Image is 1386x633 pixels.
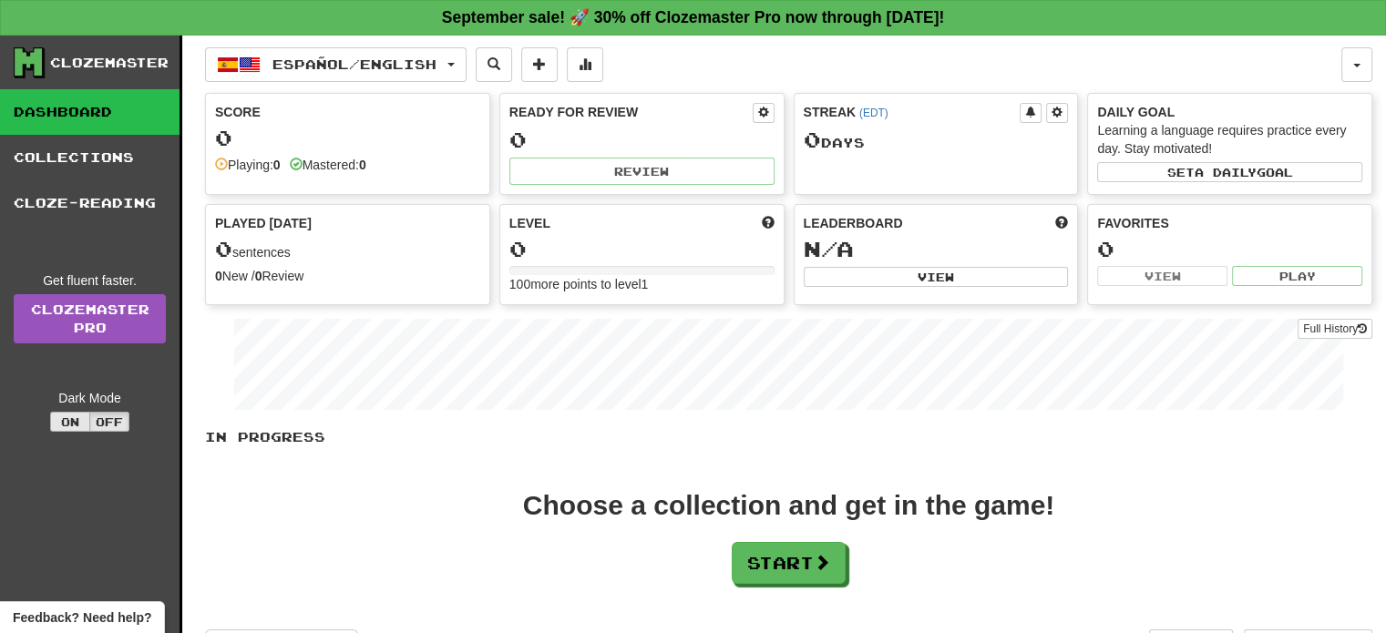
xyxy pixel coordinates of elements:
a: (EDT) [859,107,888,119]
div: Learning a language requires practice every day. Stay motivated! [1097,121,1362,158]
div: 0 [215,127,480,149]
span: a daily [1195,166,1257,179]
div: Mastered: [290,156,366,174]
div: Daily Goal [1097,103,1362,121]
div: Playing: [215,156,281,174]
strong: 0 [359,158,366,172]
strong: 0 [273,158,281,172]
a: ClozemasterPro [14,294,166,343]
button: More stats [567,47,603,82]
div: 0 [1097,238,1362,260]
strong: September sale! 🚀 30% off Clozemaster Pro now through [DATE]! [442,8,945,26]
button: Full History [1298,319,1372,339]
button: View [804,267,1069,287]
div: Dark Mode [14,389,166,407]
button: Off [89,412,129,432]
strong: 0 [255,269,262,283]
div: Ready for Review [509,103,753,121]
span: Open feedback widget [13,608,151,627]
button: View [1097,266,1227,286]
div: Favorites [1097,214,1362,232]
span: This week in points, UTC [1055,214,1068,232]
span: N/A [804,236,854,261]
div: Clozemaster [50,54,169,72]
div: sentences [215,238,480,261]
div: Get fluent faster. [14,271,166,290]
button: Español/English [205,47,467,82]
strong: 0 [215,269,222,283]
div: Choose a collection and get in the game! [523,492,1054,519]
div: New / Review [215,267,480,285]
p: In Progress [205,428,1372,446]
button: Seta dailygoal [1097,162,1362,182]
span: Level [509,214,550,232]
div: Streak [804,103,1021,121]
span: 0 [804,127,821,152]
button: On [50,412,90,432]
button: Start [732,542,846,584]
div: Day s [804,128,1069,152]
div: Score [215,103,480,121]
button: Add sentence to collection [521,47,558,82]
div: 100 more points to level 1 [509,275,775,293]
span: Español / English [272,56,436,72]
span: 0 [215,236,232,261]
div: 0 [509,238,775,260]
div: 0 [509,128,775,151]
span: Score more points to level up [762,214,775,232]
button: Search sentences [476,47,512,82]
span: Leaderboard [804,214,903,232]
button: Play [1232,266,1362,286]
span: Played [DATE] [215,214,312,232]
button: Review [509,158,775,185]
